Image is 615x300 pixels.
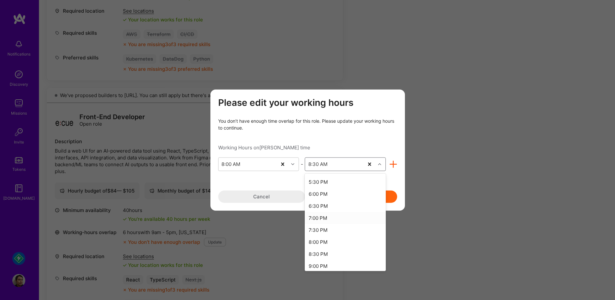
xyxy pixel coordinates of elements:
[305,260,386,272] div: 9:00 PM
[305,200,386,212] div: 6:30 PM
[305,212,386,224] div: 7:00 PM
[218,117,397,131] div: You don’t have enough time overlap for this role. Please update your working hours to continue.
[305,188,386,200] div: 6:00 PM
[210,90,405,211] div: modal
[218,190,305,203] button: Cancel
[305,176,386,188] div: 5:30 PM
[218,144,397,151] div: Working Hours on [PERSON_NAME] time
[305,224,386,236] div: 7:30 PM
[305,236,386,248] div: 8:00 PM
[221,161,240,168] div: 8:00 AM
[305,248,386,260] div: 8:30 PM
[218,97,397,108] h3: Please edit your working hours
[291,162,294,166] i: icon Chevron
[308,161,327,168] div: 8:30 AM
[299,161,305,168] div: -
[378,162,381,166] i: icon Chevron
